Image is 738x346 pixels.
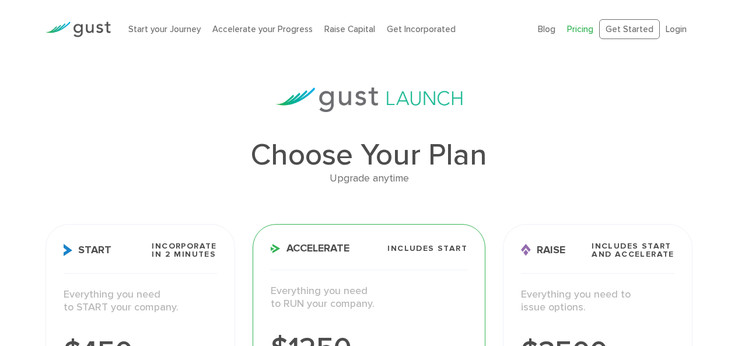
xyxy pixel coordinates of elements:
[46,170,692,187] div: Upgrade anytime
[567,24,593,34] a: Pricing
[666,24,687,34] a: Login
[276,88,463,112] img: gust-launch-logos.svg
[387,244,467,253] span: Includes START
[46,140,692,170] h1: Choose Your Plan
[538,24,555,34] a: Blog
[271,244,281,253] img: Accelerate Icon
[521,244,565,256] span: Raise
[128,24,201,34] a: Start your Journey
[271,243,349,254] span: Accelerate
[521,244,531,256] img: Raise Icon
[592,242,674,258] span: Includes START and ACCELERATE
[521,288,674,314] p: Everything you need to issue options.
[599,19,660,40] a: Get Started
[64,288,217,314] p: Everything you need to START your company.
[152,242,216,258] span: Incorporate in 2 Minutes
[324,24,375,34] a: Raise Capital
[64,244,111,256] span: Start
[387,24,456,34] a: Get Incorporated
[271,285,467,311] p: Everything you need to RUN your company.
[46,22,111,37] img: Gust Logo
[212,24,313,34] a: Accelerate your Progress
[64,244,72,256] img: Start Icon X2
